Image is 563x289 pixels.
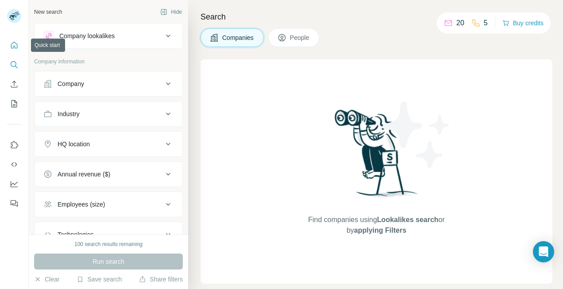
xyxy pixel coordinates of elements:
button: Company lookalikes [35,25,182,47]
button: Save search [77,275,122,284]
button: Dashboard [7,176,21,192]
img: Surfe Illustration - Woman searching with binoculars [331,107,423,206]
span: Find companies using or by [305,215,447,236]
button: Search [7,57,21,73]
div: New search [34,8,62,16]
span: Companies [222,33,255,42]
p: Company information [34,58,183,66]
button: Employees (size) [35,194,182,215]
p: 20 [456,18,464,28]
button: Company [35,73,182,94]
span: applying Filters [354,227,406,234]
button: My lists [7,96,21,112]
div: Company [58,79,84,88]
button: Industry [35,103,182,125]
button: Quick start [7,37,21,53]
span: People [290,33,310,42]
button: Share filters [139,275,183,284]
button: Feedback [7,195,21,211]
button: Buy credits [502,17,544,29]
div: Industry [58,109,80,118]
span: Lookalikes search [377,216,439,223]
h4: Search [201,11,552,23]
p: 5 [484,18,488,28]
div: Employees (size) [58,200,105,209]
button: Technologies [35,224,182,245]
button: Enrich CSV [7,76,21,92]
button: HQ location [35,133,182,155]
div: 100 search results remaining [74,240,143,248]
button: Use Surfe API [7,156,21,172]
button: Clear [34,275,59,284]
button: Use Surfe on LinkedIn [7,137,21,153]
div: Technologies [58,230,94,239]
div: Annual revenue ($) [58,170,110,179]
button: Annual revenue ($) [35,164,182,185]
div: Open Intercom Messenger [533,241,554,262]
img: Surfe Illustration - Stars [377,95,456,175]
button: Hide [154,5,188,19]
div: Company lookalikes [59,31,115,40]
div: HQ location [58,140,90,148]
